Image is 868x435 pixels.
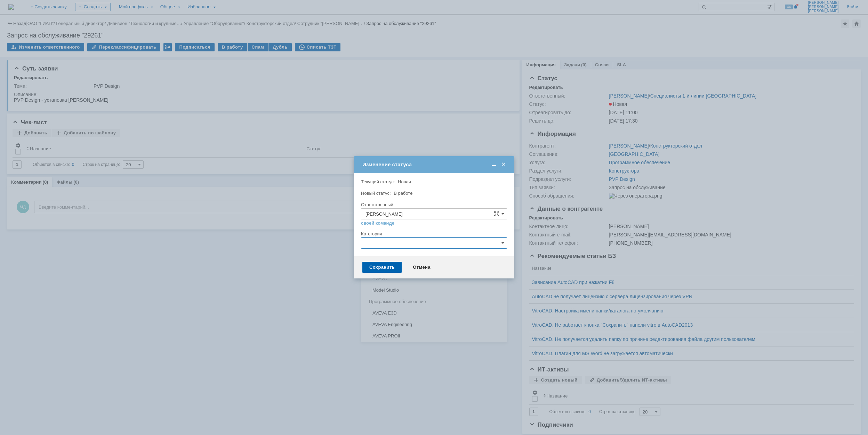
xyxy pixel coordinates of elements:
span: Свернуть (Ctrl + M) [490,161,497,168]
div: Изменение статуса [362,161,507,168]
div: Категория [361,232,506,236]
span: Закрыть [500,161,507,168]
label: Текущий статус: [361,179,395,184]
label: Новый статус: [361,191,391,196]
span: В работе [394,191,412,196]
div: Ответственный [361,202,506,207]
span: Сложная форма [494,211,499,217]
a: своей команде [361,220,394,226]
span: Новая [398,179,411,184]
